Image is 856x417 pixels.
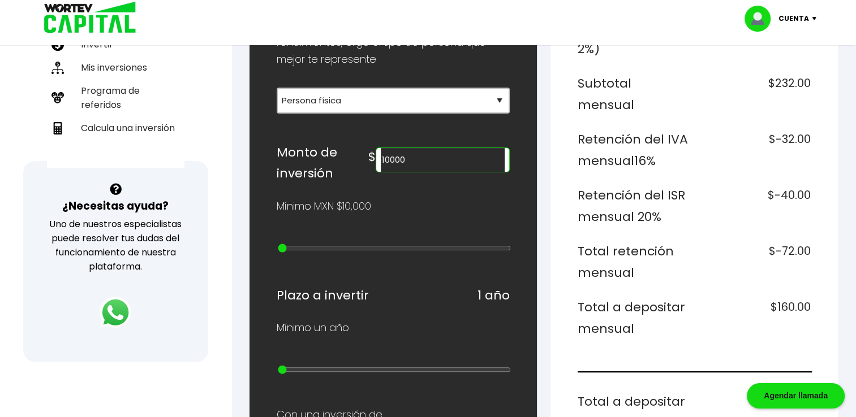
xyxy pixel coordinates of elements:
[699,241,811,283] h6: $-72.00
[47,56,184,79] a: Mis inversiones
[578,129,690,171] h6: Retención del IVA mensual 16%
[478,285,510,306] h6: 1 año
[51,92,64,104] img: recomiendanos-icon.9b8e9327.svg
[51,122,64,134] img: calculadora-icon.17d418c4.svg
[578,185,690,227] h6: Retención del ISR mensual 20%
[778,10,809,27] p: Cuenta
[277,285,369,306] h6: Plazo a invertir
[745,6,778,32] img: profile-image
[51,62,64,74] img: inversiones-icon.6695dc30.svg
[578,73,690,115] h6: Subtotal mensual
[47,2,184,168] ul: Capital
[699,129,811,171] h6: $-32.00
[62,198,169,214] h3: ¿Necesitas ayuda?
[47,79,184,116] a: Programa de referidos
[699,73,811,115] h6: $232.00
[277,142,368,184] h6: Monto de inversión
[747,383,845,409] div: Agendar llamada
[368,146,376,168] h6: $
[578,241,690,283] h6: Total retención mensual
[809,17,824,20] img: icon-down
[100,297,131,328] img: logos_whatsapp-icon.242b2217.svg
[699,297,811,339] h6: $160.00
[38,217,193,273] p: Uno de nuestros especialistas puede resolver tus dudas del funcionamiento de nuestra plataforma.
[699,185,811,227] h6: $-40.00
[277,198,371,215] p: Mínimo MXN $10,000
[47,116,184,140] a: Calcula una inversión
[277,319,349,336] p: Mínimo un año
[578,297,690,339] h6: Total a depositar mensual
